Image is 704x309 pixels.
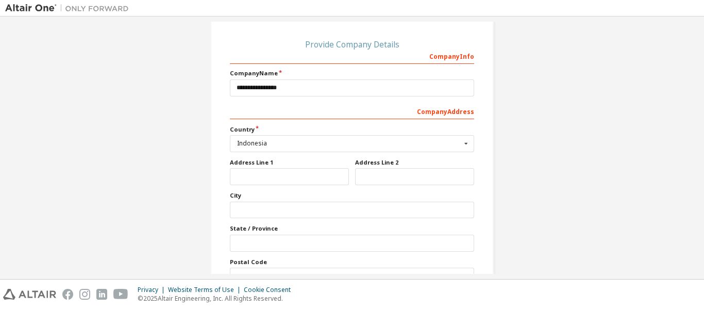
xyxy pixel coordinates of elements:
[230,125,474,134] label: Country
[244,286,297,294] div: Cookie Consent
[230,103,474,119] div: Company Address
[230,224,474,233] label: State / Province
[230,158,349,167] label: Address Line 1
[96,289,107,300] img: linkedin.svg
[79,289,90,300] img: instagram.svg
[230,41,474,47] div: Provide Company Details
[355,158,474,167] label: Address Line 2
[230,191,474,200] label: City
[113,289,128,300] img: youtube.svg
[5,3,134,13] img: Altair One
[138,294,297,303] p: © 2025 Altair Engineering, Inc. All Rights Reserved.
[62,289,73,300] img: facebook.svg
[230,258,474,266] label: Postal Code
[138,286,168,294] div: Privacy
[230,47,474,64] div: Company Info
[3,289,56,300] img: altair_logo.svg
[168,286,244,294] div: Website Terms of Use
[230,69,474,77] label: Company Name
[237,140,461,147] div: Indonesia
